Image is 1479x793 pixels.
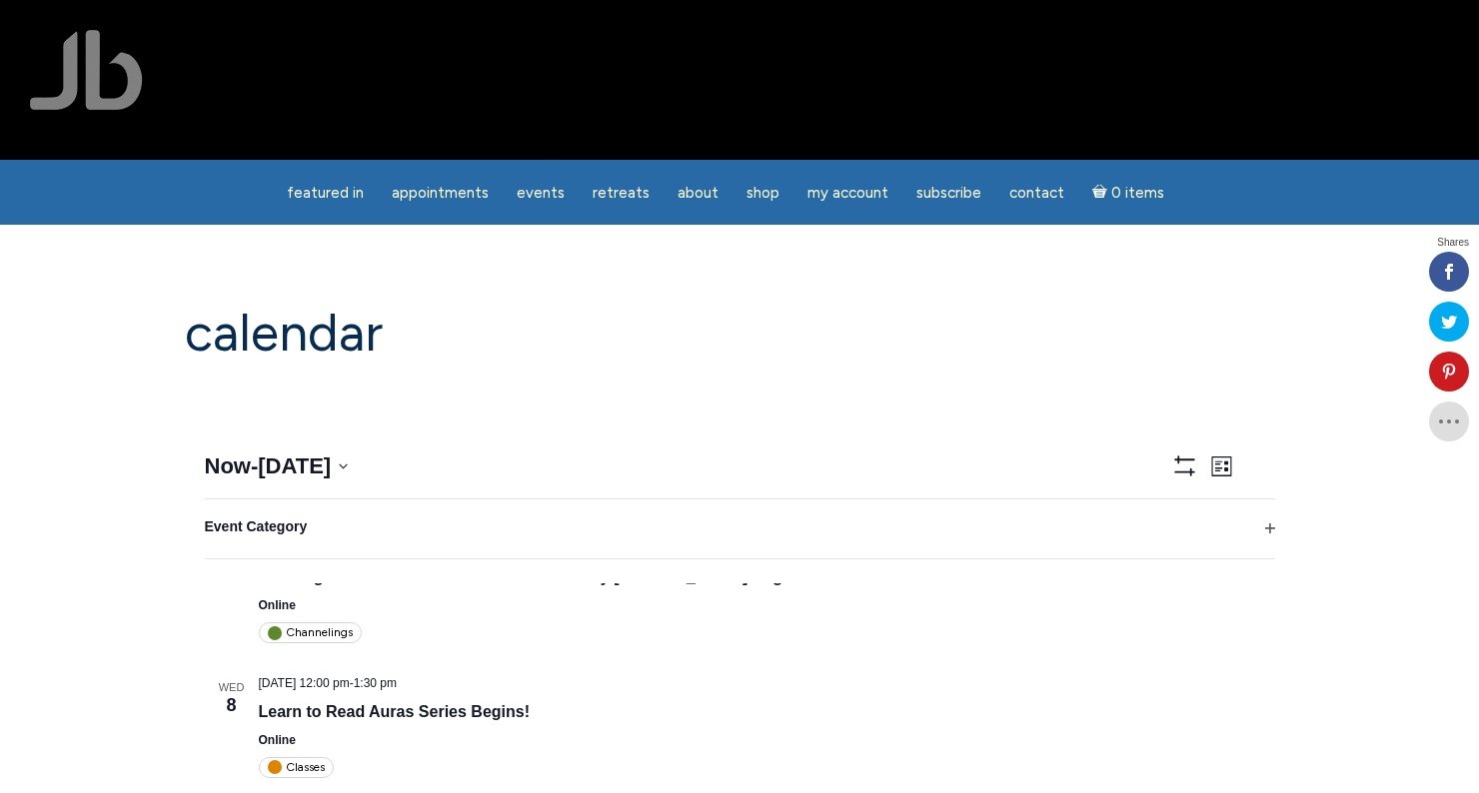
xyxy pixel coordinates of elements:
button: Event Category [205,499,1275,558]
div: Channelings [259,622,362,643]
span: About [678,184,719,202]
span: Shares [1437,238,1469,248]
span: 8 [205,692,259,719]
a: featured in [275,174,376,213]
i: Cart [1092,184,1111,202]
span: featured in [287,184,364,202]
span: - [251,449,258,482]
a: Subscribe [904,174,993,213]
button: Now - [DATE] [205,449,349,482]
div: Classes [259,757,334,778]
span: My Account [807,184,888,202]
span: Contact [1009,184,1064,202]
a: Events [505,174,577,213]
span: 1:30 pm [354,676,397,690]
a: Learn to Read Auras Series Begins! [259,703,531,721]
span: [DATE] [258,453,331,478]
span: Now [205,453,251,478]
span: Appointments [392,184,489,202]
span: Wed [205,679,259,696]
h1: Calendar [185,305,1294,362]
span: Shop [746,184,779,202]
a: About [666,174,731,213]
span: Subscribe [916,184,981,202]
time: - [259,676,398,690]
span: [DATE] 12:00 pm [259,676,350,690]
span: 0 items [1111,186,1164,201]
img: Jamie Butler. The Everyday Medium [30,30,143,110]
a: Cart0 items [1080,172,1176,213]
span: Online [259,733,296,747]
a: Shop [735,174,791,213]
a: My Account [795,174,900,213]
a: Appointments [380,174,501,213]
a: Retreats [581,174,662,213]
a: Contact [997,174,1076,213]
span: Event Category [205,518,308,534]
span: Online [259,598,296,612]
span: Events [517,184,565,202]
span: Retreats [593,184,650,202]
